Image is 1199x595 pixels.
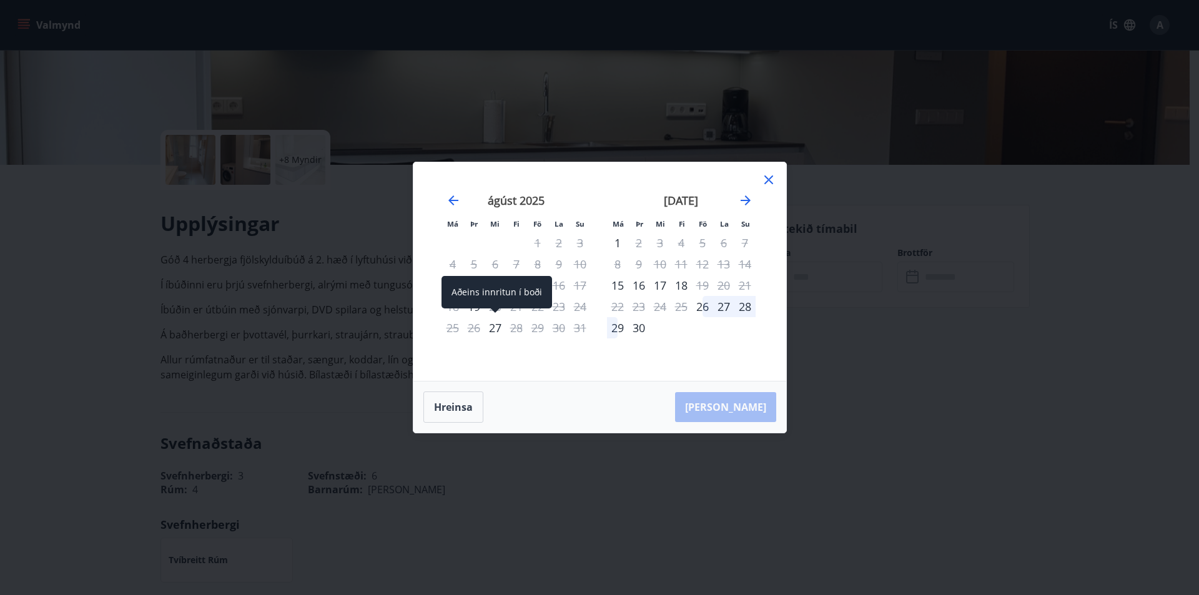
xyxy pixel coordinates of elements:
[548,296,570,317] td: Not available. laugardagur, 23. ágúst 2025
[713,296,734,317] div: 27
[679,219,685,229] small: Fi
[513,219,520,229] small: Fi
[570,296,591,317] td: Not available. sunnudagur, 24. ágúst 2025
[734,275,756,296] td: Not available. sunnudagur, 21. september 2025
[548,275,570,296] td: Not available. laugardagur, 16. ágúst 2025
[671,275,692,296] div: 18
[628,232,649,253] div: Aðeins útritun í boði
[649,275,671,296] div: 17
[628,275,649,296] td: Choose þriðjudagur, 16. september 2025 as your check-in date. It’s available.
[720,219,729,229] small: La
[649,232,671,253] td: Not available. miðvikudagur, 3. september 2025
[485,317,506,338] div: Aðeins innritun í boði
[671,275,692,296] td: Choose fimmtudagur, 18. september 2025 as your check-in date. It’s available.
[527,275,548,296] td: Not available. föstudagur, 15. ágúst 2025
[664,193,698,208] strong: [DATE]
[734,296,756,317] td: Choose sunnudagur, 28. september 2025 as your check-in date. It’s available.
[713,253,734,275] td: Not available. laugardagur, 13. september 2025
[428,177,771,366] div: Calendar
[628,232,649,253] td: Not available. þriðjudagur, 2. september 2025
[442,275,463,296] td: Not available. mánudagur, 11. ágúst 2025
[649,275,671,296] td: Choose miðvikudagur, 17. september 2025 as your check-in date. It’s available.
[649,296,671,317] td: Not available. miðvikudagur, 24. september 2025
[628,317,649,338] td: Choose þriðjudagur, 30. september 2025 as your check-in date. It’s available.
[692,253,713,275] td: Not available. föstudagur, 12. september 2025
[692,275,713,296] td: Not available. föstudagur, 19. september 2025
[671,232,692,253] td: Not available. fimmtudagur, 4. september 2025
[488,193,545,208] strong: ágúst 2025
[656,219,665,229] small: Mi
[485,275,506,296] div: Aðeins útritun í boði
[607,275,628,296] div: Aðeins innritun í boði
[463,275,485,296] div: Aðeins innritun í boði
[555,219,563,229] small: La
[506,317,527,338] td: Not available. fimmtudagur, 28. ágúst 2025
[671,253,692,275] td: Not available. fimmtudagur, 11. september 2025
[628,317,649,338] div: 30
[570,317,591,338] td: Not available. sunnudagur, 31. ágúst 2025
[548,253,570,275] td: Not available. laugardagur, 9. ágúst 2025
[738,193,753,208] div: Move forward to switch to the next month.
[570,253,591,275] td: Not available. sunnudagur, 10. ágúst 2025
[607,253,628,275] td: Not available. mánudagur, 8. september 2025
[570,232,591,253] td: Not available. sunnudagur, 3. ágúst 2025
[692,296,713,317] td: Choose föstudagur, 26. september 2025 as your check-in date. It’s available.
[485,317,506,338] td: Choose miðvikudagur, 27. ágúst 2025 as your check-in date. It’s available.
[470,219,478,229] small: Þr
[506,253,527,275] td: Not available. fimmtudagur, 7. ágúst 2025
[734,253,756,275] td: Not available. sunnudagur, 14. september 2025
[699,219,707,229] small: Fö
[442,276,552,308] div: Aðeins innritun í boði
[607,296,628,317] td: Not available. mánudagur, 22. september 2025
[628,275,649,296] div: 16
[506,317,527,338] div: Aðeins útritun í boði
[527,253,548,275] td: Not available. föstudagur, 8. ágúst 2025
[607,232,628,253] div: Aðeins innritun í boði
[607,317,628,338] div: 29
[533,219,541,229] small: Fö
[607,232,628,253] td: Choose mánudagur, 1. september 2025 as your check-in date. It’s available.
[527,317,548,338] td: Not available. föstudagur, 29. ágúst 2025
[649,253,671,275] td: Not available. miðvikudagur, 10. september 2025
[570,275,591,296] td: Not available. sunnudagur, 17. ágúst 2025
[463,275,485,296] td: Choose þriðjudagur, 12. ágúst 2025 as your check-in date. It’s available.
[628,253,649,275] td: Not available. þriðjudagur, 9. september 2025
[713,232,734,253] td: Not available. laugardagur, 6. september 2025
[713,275,734,296] td: Not available. laugardagur, 20. september 2025
[692,232,713,253] td: Not available. föstudagur, 5. september 2025
[734,296,756,317] div: 28
[463,253,485,275] td: Not available. þriðjudagur, 5. ágúst 2025
[527,232,548,253] td: Not available. föstudagur, 1. ágúst 2025
[607,275,628,296] td: Choose mánudagur, 15. september 2025 as your check-in date. It’s available.
[576,219,585,229] small: Su
[607,317,628,338] td: Choose mánudagur, 29. september 2025 as your check-in date. It’s available.
[485,275,506,296] td: Not available. miðvikudagur, 13. ágúst 2025
[628,296,649,317] td: Not available. þriðjudagur, 23. september 2025
[692,275,713,296] div: Aðeins útritun í boði
[463,317,485,338] td: Not available. þriðjudagur, 26. ágúst 2025
[692,296,713,317] div: Aðeins innritun í boði
[713,296,734,317] td: Choose laugardagur, 27. september 2025 as your check-in date. It’s available.
[442,317,463,338] td: Not available. mánudagur, 25. ágúst 2025
[506,275,527,296] td: Not available. fimmtudagur, 14. ágúst 2025
[548,232,570,253] td: Not available. laugardagur, 2. ágúst 2025
[442,253,463,275] td: Not available. mánudagur, 4. ágúst 2025
[671,296,692,317] td: Not available. fimmtudagur, 25. september 2025
[423,391,483,423] button: Hreinsa
[741,219,750,229] small: Su
[548,317,570,338] td: Not available. laugardagur, 30. ágúst 2025
[734,232,756,253] td: Not available. sunnudagur, 7. september 2025
[490,219,500,229] small: Mi
[485,253,506,275] td: Not available. miðvikudagur, 6. ágúst 2025
[446,193,461,208] div: Move backward to switch to the previous month.
[613,219,624,229] small: Má
[447,219,458,229] small: Má
[636,219,643,229] small: Þr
